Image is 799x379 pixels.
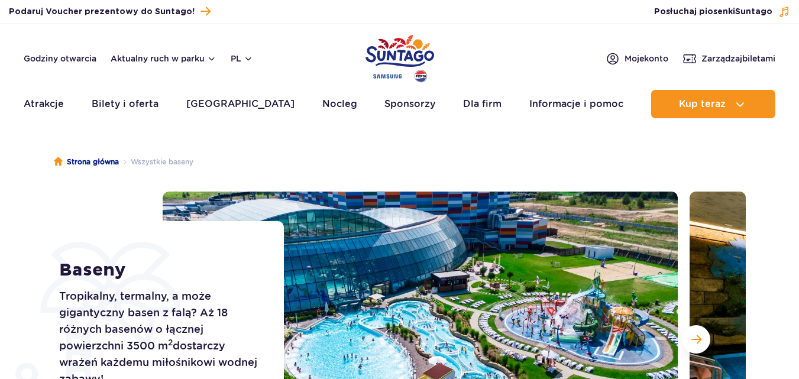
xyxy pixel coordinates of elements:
a: Zarządzajbiletami [682,51,775,66]
a: Atrakcje [24,90,64,118]
button: Aktualny ruch w parku [111,54,216,63]
span: Podaruj Voucher prezentowy do Suntago! [9,6,195,18]
a: Podaruj Voucher prezentowy do Suntago! [9,4,211,20]
span: Suntago [735,8,772,16]
span: Posłuchaj piosenki [654,6,772,18]
a: Godziny otwarcia [24,53,96,64]
button: pl [231,53,253,64]
a: Strona główna [54,156,119,168]
span: Zarządzaj biletami [701,53,775,64]
a: Informacje i pomoc [529,90,623,118]
span: Kup teraz [679,99,726,109]
li: Wszystkie baseny [119,156,193,168]
a: Dla firm [463,90,502,118]
h1: Baseny [59,260,257,281]
a: Bilety i oferta [92,90,158,118]
button: Posłuchaj piosenkiSuntago [654,6,790,18]
a: Park of Poland [365,30,434,84]
a: [GEOGRAPHIC_DATA] [186,90,295,118]
a: Mojekonto [606,51,668,66]
span: Moje konto [625,53,668,64]
a: Sponsorzy [384,90,435,118]
button: Kup teraz [651,90,775,118]
sup: 2 [168,338,173,347]
a: Nocleg [322,90,357,118]
button: Następny slajd [682,325,710,354]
